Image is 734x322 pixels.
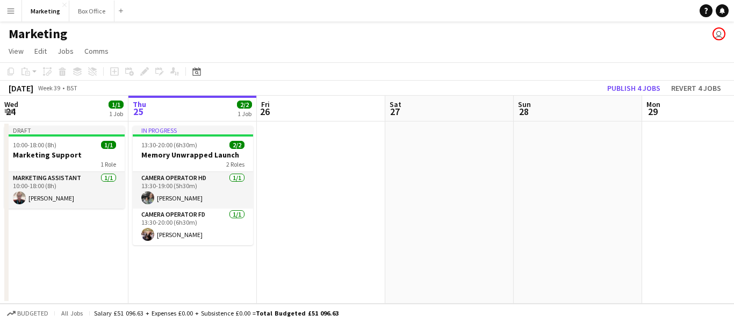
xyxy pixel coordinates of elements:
[22,1,69,22] button: Marketing
[84,46,109,56] span: Comms
[100,160,116,168] span: 1 Role
[67,84,77,92] div: BST
[518,99,531,109] span: Sun
[645,105,660,118] span: 29
[13,141,56,149] span: 10:00-18:00 (8h)
[4,126,125,134] div: Draft
[133,126,253,245] app-job-card: In progress13:30-20:00 (6h30m)2/2Memory Unwrapped Launch2 RolesCamera Operator HD1/113:30-19:00 (...
[131,105,146,118] span: 25
[141,141,197,149] span: 13:30-20:00 (6h30m)
[109,110,123,118] div: 1 Job
[9,26,67,42] h1: Marketing
[5,307,50,319] button: Budgeted
[229,141,244,149] span: 2/2
[34,46,47,56] span: Edit
[261,99,270,109] span: Fri
[94,309,339,317] div: Salary £51 096.63 + Expenses £0.00 + Subsistence £0.00 =
[237,101,252,109] span: 2/2
[59,309,85,317] span: All jobs
[80,44,113,58] a: Comms
[57,46,74,56] span: Jobs
[3,105,18,118] span: 24
[133,99,146,109] span: Thu
[646,99,660,109] span: Mon
[53,44,78,58] a: Jobs
[516,105,531,118] span: 28
[17,310,48,317] span: Budgeted
[4,44,28,58] a: View
[9,83,33,94] div: [DATE]
[4,150,125,160] h3: Marketing Support
[133,172,253,209] app-card-role: Camera Operator HD1/113:30-19:00 (5h30m)[PERSON_NAME]
[109,101,124,109] span: 1/1
[388,105,401,118] span: 27
[9,46,24,56] span: View
[256,309,339,317] span: Total Budgeted £51 096.63
[226,160,244,168] span: 2 Roles
[30,44,51,58] a: Edit
[4,99,18,109] span: Wed
[390,99,401,109] span: Sat
[4,172,125,209] app-card-role: Marketing Assistant1/110:00-18:00 (8h)[PERSON_NAME]
[4,126,125,209] app-job-card: Draft10:00-18:00 (8h)1/1Marketing Support1 RoleMarketing Assistant1/110:00-18:00 (8h)[PERSON_NAME]
[101,141,116,149] span: 1/1
[260,105,270,118] span: 26
[238,110,251,118] div: 1 Job
[603,81,665,95] button: Publish 4 jobs
[133,126,253,134] div: In progress
[133,209,253,245] app-card-role: Camera Operator FD1/113:30-20:00 (6h30m)[PERSON_NAME]
[667,81,725,95] button: Revert 4 jobs
[69,1,114,22] button: Box Office
[713,27,725,40] app-user-avatar: Liveforce Marketing
[35,84,62,92] span: Week 39
[133,150,253,160] h3: Memory Unwrapped Launch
